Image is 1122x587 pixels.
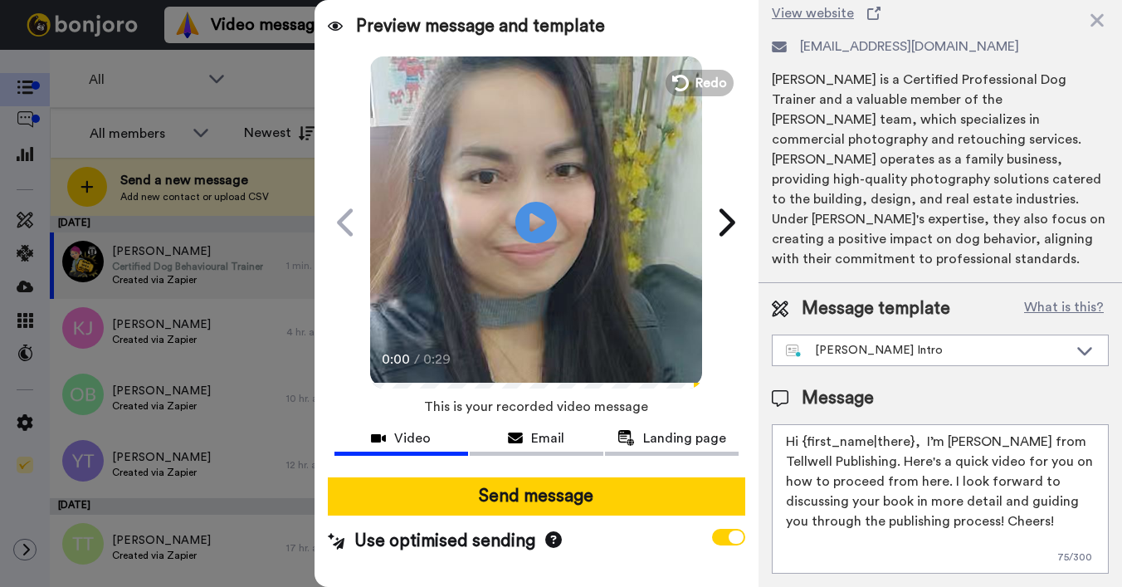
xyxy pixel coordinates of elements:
[382,350,411,369] span: 0:00
[72,131,295,231] iframe: vimeo
[72,33,295,50] div: Hey [PERSON_NAME],
[802,296,950,321] span: Message template
[772,424,1109,574] textarea: Hi {first_name|there}, I’m [PERSON_NAME] from Tellwell Publishing. Here's a quick video for you o...
[37,37,64,64] img: Profile image for Grant
[328,477,745,516] button: Send message
[643,428,726,448] span: Landing page
[1019,296,1109,321] button: What is this?
[72,57,295,122] div: From the whole team and myself, thank you so much for staying with us for a whole year.
[72,242,295,257] p: Message from Grant, sent 8m ago
[25,22,307,267] div: message notification from Grant, 8m ago. Hey Josephine, HAPPY ANNIVERSARY!! From the whole team a...
[531,428,564,448] span: Email
[423,350,452,369] span: 0:29
[802,386,874,411] span: Message
[786,345,802,358] img: nextgen-template.svg
[424,389,648,425] span: This is your recorded video message
[414,350,420,369] span: /
[354,529,535,554] span: Use optimised sending
[72,33,295,239] div: Message content
[394,428,431,448] span: Video
[76,58,227,71] b: HAPPY ANNIVERSARY!!
[786,342,1068,359] div: [PERSON_NAME] Intro
[772,70,1109,269] div: [PERSON_NAME] is a Certified Professional Dog Trainer and a valuable member of the [PERSON_NAME] ...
